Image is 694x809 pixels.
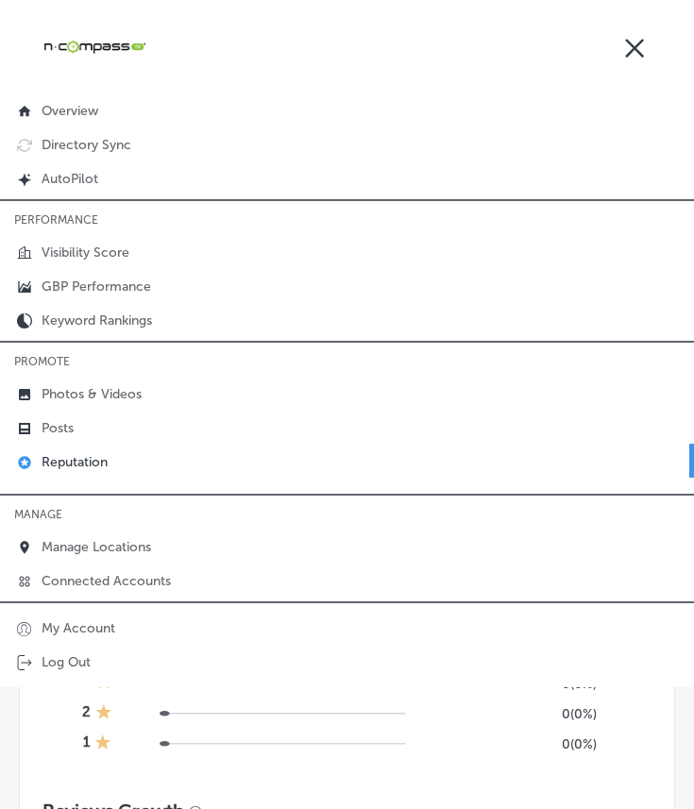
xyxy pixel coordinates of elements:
p: My Account [42,620,115,636]
p: Posts [42,420,74,436]
h5: 0 ( 0% ) [422,736,597,752]
p: AutoPilot [42,171,98,187]
p: Photos & Videos [42,386,142,402]
p: Reputation [42,454,108,470]
div: 1 Star [95,703,112,724]
p: Connected Accounts [42,573,171,589]
h5: 0 ( 0% ) [422,706,597,722]
p: Manage Locations [42,539,151,555]
p: Keyword Rankings [42,312,152,329]
p: GBP Performance [42,278,151,295]
p: Visibility Score [42,244,129,261]
p: Overview [42,103,98,119]
h4: 2 [82,703,91,724]
p: Log Out [42,654,91,670]
p: Directory Sync [42,137,131,153]
div: 1 Star [94,733,111,754]
img: 660ab0bf-5cc7-4cb8-ba1c-48b5ae0f18e60NCTV_CLogo_TV_Black_-500x88.png [42,38,146,56]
